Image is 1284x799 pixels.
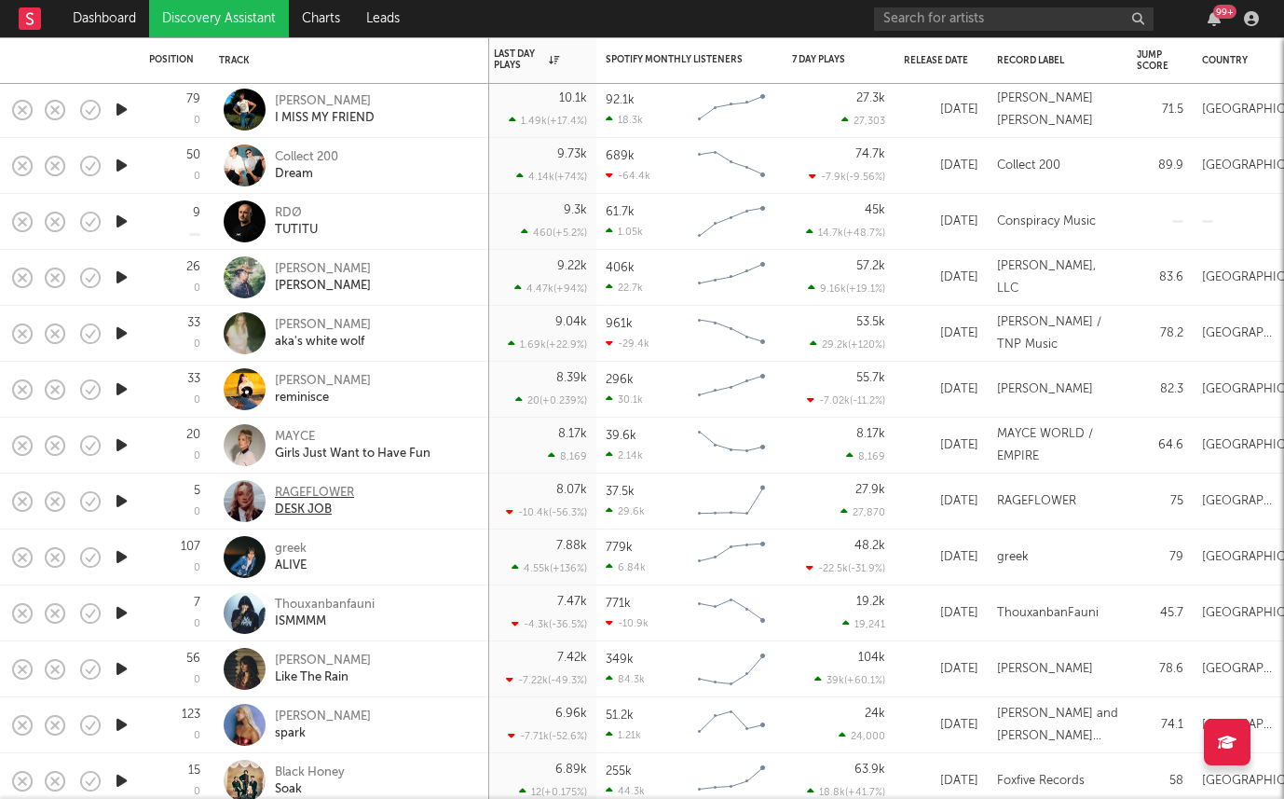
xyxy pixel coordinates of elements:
[515,394,587,406] div: 20 ( +0.239 % )
[904,434,978,457] div: [DATE]
[997,155,1060,177] div: Collect 200
[275,149,338,166] div: Collect 200
[1137,155,1183,177] div: 89.9
[275,653,371,686] a: [PERSON_NAME]Like The Rain
[275,613,375,630] div: ISMMMM
[839,730,885,742] div: 24,000
[275,222,318,239] div: TUTITU
[275,725,371,742] div: spark
[275,765,345,781] div: Black Honey
[855,484,885,496] div: 27.9k
[1137,658,1183,681] div: 78.6
[904,546,978,569] div: [DATE]
[194,675,200,685] div: 0
[840,506,885,518] div: 27,870
[512,618,587,630] div: -4.3k ( -36.5 % )
[275,709,371,742] a: [PERSON_NAME]spark
[606,449,643,461] div: 2.14k
[606,206,635,218] div: 61.7k
[275,317,371,334] div: [PERSON_NAME]
[606,785,645,797] div: 44.3k
[606,542,633,554] div: 779k
[606,673,645,685] div: 84.3k
[997,211,1096,233] div: Conspiracy Music
[275,317,371,351] a: [PERSON_NAME]aka's white wolf
[1202,714,1277,737] div: [GEOGRAPHIC_DATA]
[555,316,587,328] div: 9.04k
[606,114,643,126] div: 18.3k
[275,485,354,518] a: RAGEFLOWERDESK JOB
[690,87,773,133] svg: Chart title
[188,765,200,777] div: 15
[606,374,634,386] div: 296k
[904,770,978,792] div: [DATE]
[904,658,978,681] div: [DATE]
[558,428,587,440] div: 8.17k
[858,652,885,664] div: 104k
[1213,5,1236,19] div: 99 +
[856,316,885,328] div: 53.5k
[997,255,1118,300] div: [PERSON_NAME], LLC
[275,597,375,630] a: ThouxanbanfauniISMMMM
[856,260,885,272] div: 57.2k
[556,372,587,384] div: 8.39k
[1137,490,1183,513] div: 75
[556,484,587,496] div: 8.07k
[1202,658,1277,681] div: [GEOGRAPHIC_DATA]
[1137,546,1183,569] div: 79
[690,646,773,693] svg: Chart title
[997,311,1118,356] div: [PERSON_NAME] / TNP Music
[194,597,200,609] div: 7
[606,765,632,778] div: 255k
[690,590,773,637] svg: Chart title
[275,334,371,351] div: aka's white wolf
[690,478,773,525] svg: Chart title
[792,54,857,65] div: 7 Day Plays
[559,92,587,104] div: 10.1k
[690,702,773,749] svg: Chart title
[187,373,200,385] div: 33
[856,428,885,440] div: 8.17k
[606,338,649,350] div: -29.4k
[606,318,633,330] div: 961k
[514,282,587,295] div: 4.47k ( +94 % )
[275,205,318,239] a: RDØTUTITU
[275,261,371,295] a: [PERSON_NAME][PERSON_NAME]
[186,93,200,105] div: 79
[275,446,430,462] div: Girls Just Want to Have Fun
[1137,714,1183,737] div: 74.1
[904,714,978,737] div: [DATE]
[807,394,885,406] div: -7.02k ( -11.2 % )
[997,658,1093,681] div: [PERSON_NAME]
[149,54,194,65] div: Position
[690,255,773,301] svg: Chart title
[690,199,773,245] svg: Chart title
[556,540,587,552] div: 7.88k
[557,148,587,160] div: 9.73k
[606,430,636,442] div: 39.6k
[997,55,1109,66] div: Record Label
[275,205,318,222] div: RDØ
[275,166,338,183] div: Dream
[564,204,587,216] div: 9.3k
[275,149,338,183] a: Collect 200Dream
[997,490,1076,513] div: RAGEFLOWER
[606,170,650,182] div: -64.4k
[1137,267,1183,289] div: 83.6
[606,617,649,629] div: -10.9k
[1202,490,1277,513] div: [GEOGRAPHIC_DATA]
[516,171,587,183] div: 4.14k ( +74 % )
[606,226,643,238] div: 1.05k
[606,94,635,106] div: 92.1k
[606,54,745,65] div: Spotify Monthly Listeners
[555,708,587,720] div: 6.96k
[506,506,587,518] div: -10.4k ( -56.3 % )
[275,429,430,446] div: MAYCE
[854,540,885,552] div: 48.2k
[194,116,200,126] div: 0
[854,764,885,776] div: 63.9k
[606,486,635,498] div: 37.5k
[194,172,200,182] div: 0
[519,786,587,798] div: 12 ( +0.175 % )
[856,92,885,104] div: 27.3k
